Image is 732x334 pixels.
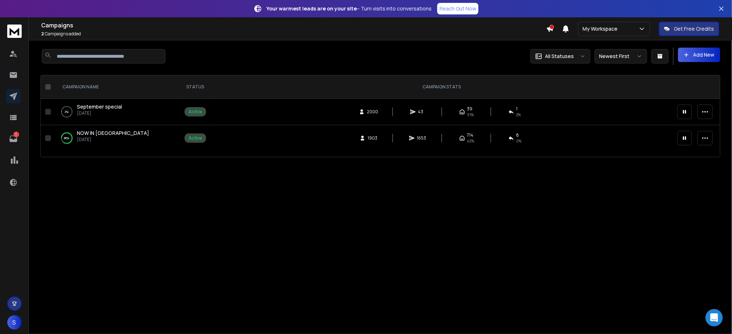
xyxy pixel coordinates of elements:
button: S [7,315,22,330]
a: Reach Out Now [437,3,478,14]
button: Get Free Credits [659,22,719,36]
span: 1903 [368,135,377,141]
th: CAMPAIGN NAME [54,75,180,99]
th: CAMPAIGN STATS [211,75,673,99]
span: 0 % [516,138,522,144]
div: Active [189,135,202,141]
p: [DATE] [77,137,149,142]
a: September special [77,103,122,110]
p: – Turn visits into conversations [267,5,432,12]
p: 2 % [65,108,69,115]
p: My Workspace [583,25,621,32]
button: Newest First [595,49,647,63]
span: 2000 [367,109,378,115]
span: 714 [467,132,474,138]
p: Get Free Credits [674,25,714,32]
span: 8 [516,132,519,138]
span: 39 [467,106,473,112]
span: 43 % [467,138,475,144]
p: 86 % [64,135,70,142]
td: 86%NOW IN [GEOGRAPHIC_DATA][DATE] [54,125,180,151]
a: 1 [6,132,21,146]
span: 1 [516,106,518,112]
img: logo [7,25,22,38]
p: 1 [13,132,19,137]
h1: Campaigns [41,21,546,30]
p: Reach Out Now [439,5,476,12]
th: STATUS [180,75,211,99]
p: All Statuses [545,53,574,60]
p: Campaigns added [41,31,546,37]
strong: Your warmest leads are on your site [267,5,357,12]
p: [DATE] [77,110,122,116]
span: 2 % [516,112,521,118]
span: September special [77,103,122,110]
a: NOW IN [GEOGRAPHIC_DATA] [77,129,149,137]
span: 91 % [467,112,474,118]
div: Open Intercom Messenger [706,309,723,326]
span: 2 [41,31,44,37]
div: Active [189,109,202,115]
span: 1653 [417,135,426,141]
button: Add New [678,48,720,62]
span: 43 [418,109,425,115]
td: 2%September special[DATE] [54,99,180,125]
